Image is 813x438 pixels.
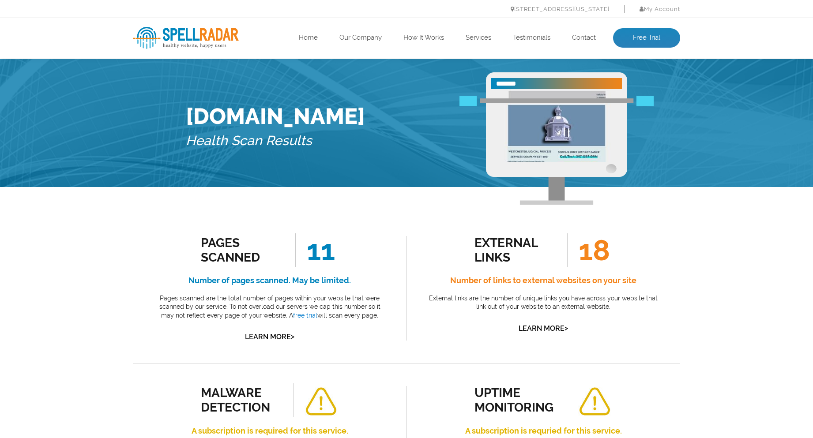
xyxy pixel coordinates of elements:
span: 18 [567,233,610,267]
span: 11 [295,233,335,267]
img: Free Website Analysis [491,89,622,162]
a: free trial [293,312,317,319]
img: alert [305,387,337,416]
a: Learn More> [245,333,294,341]
div: Pages Scanned [201,236,281,265]
img: Free Webiste Analysis [486,72,627,205]
h1: [DOMAIN_NAME] [186,103,365,129]
h5: Health Scan Results [186,129,365,153]
span: > [291,330,294,343]
div: external links [474,236,554,265]
img: alert [578,387,611,416]
span: > [565,322,568,334]
div: uptime monitoring [474,386,554,415]
h4: A subscription is required for this service. [153,424,387,438]
h4: Number of pages scanned. May be limited. [153,273,387,288]
p: External links are the number of unique links you have across your website that link out of your ... [426,294,660,311]
a: Learn More> [519,324,568,333]
div: malware detection [201,386,281,415]
h4: Number of links to external websites on your site [426,273,660,288]
p: Pages scanned are the total number of pages within your website that were scanned by our service.... [153,294,387,320]
h4: A subscription is requried for this service. [426,424,660,438]
img: Free Webiste Analysis [459,96,654,106]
